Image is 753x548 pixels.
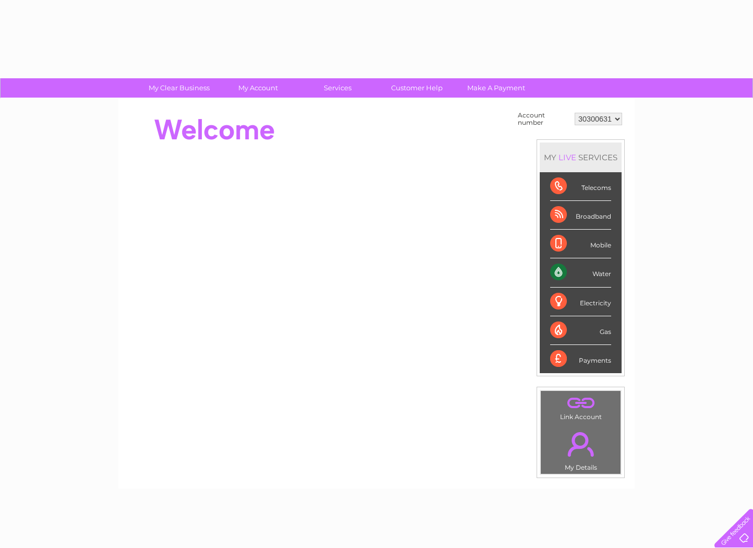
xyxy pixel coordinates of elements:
[550,258,611,287] div: Water
[540,423,621,474] td: My Details
[374,78,460,98] a: Customer Help
[550,172,611,201] div: Telecoms
[556,152,578,162] div: LIVE
[543,426,618,462] a: .
[515,109,572,129] td: Account number
[215,78,301,98] a: My Account
[550,316,611,345] div: Gas
[540,142,622,172] div: MY SERVICES
[295,78,381,98] a: Services
[550,230,611,258] div: Mobile
[136,78,222,98] a: My Clear Business
[550,288,611,316] div: Electricity
[550,345,611,373] div: Payments
[543,394,618,412] a: .
[550,201,611,230] div: Broadband
[540,390,621,423] td: Link Account
[453,78,539,98] a: Make A Payment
